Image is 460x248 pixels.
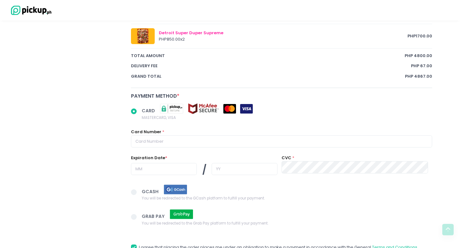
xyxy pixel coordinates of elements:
[142,114,253,121] span: MASTERCARD, VISA
[131,135,432,147] input: Card Number
[142,220,268,226] span: You will be redirected to the Grab Pay platform to fulfill your payment.
[8,5,52,16] img: logo
[405,53,432,59] span: PHP 4800.00
[212,163,277,175] input: YY
[223,104,236,114] img: mastercard
[131,73,405,80] span: Grand total
[202,163,207,177] span: /
[142,213,166,219] span: GRAB PAY
[142,108,156,114] span: CARD
[142,188,160,194] span: GCASH
[159,36,407,42] div: PHP 850.00 x 2
[131,63,411,69] span: Delivery Fee
[160,184,191,195] img: gcash
[142,195,265,201] span: You will be redirected to the GCash platform to fulfill your payment.
[411,63,432,69] span: PHP 67.00
[282,155,291,161] label: CVC
[156,103,188,114] img: pickupsecure
[166,209,197,220] img: grab pay
[131,163,197,175] input: MM
[407,33,432,39] span: PHP 1700.00
[131,53,405,59] span: total amount
[405,73,432,80] span: PHP 4867.00
[159,30,407,36] div: Detroit Super Duper Supreme
[240,104,253,114] img: visa
[188,103,219,114] img: mcafee-secure
[131,129,161,135] label: Card Number
[131,155,167,161] label: Expiration Date
[131,92,432,100] div: Payment Method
